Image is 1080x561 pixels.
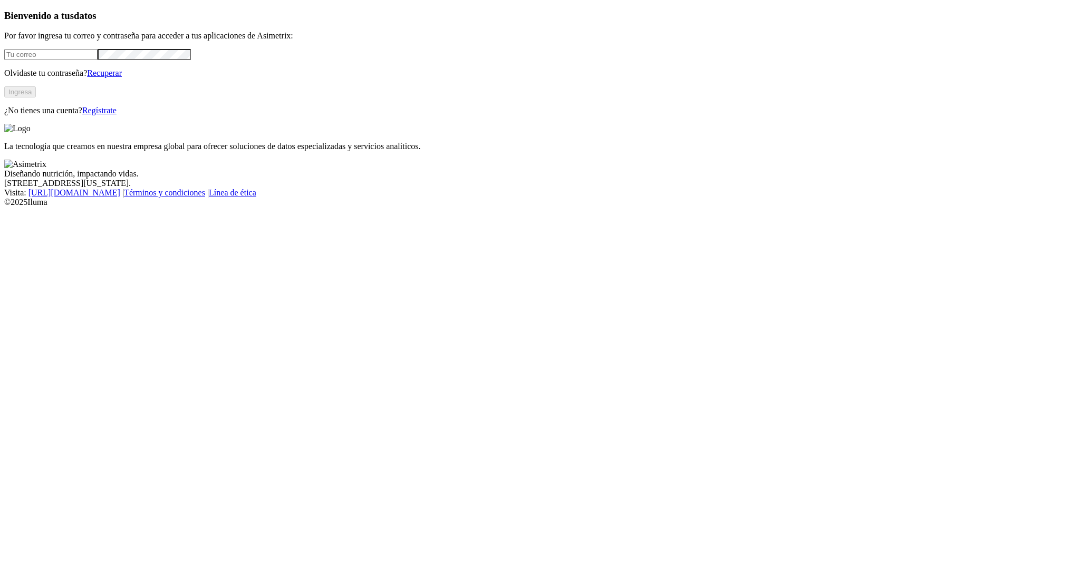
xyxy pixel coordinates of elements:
a: Recuperar [87,68,122,77]
img: Asimetrix [4,160,46,169]
a: Regístrate [82,106,117,115]
p: ¿No tienes una cuenta? [4,106,1076,115]
a: [URL][DOMAIN_NAME] [28,188,120,197]
div: Visita : | | [4,188,1076,198]
h3: Bienvenido a tus [4,10,1076,22]
a: Línea de ética [209,188,256,197]
div: [STREET_ADDRESS][US_STATE]. [4,179,1076,188]
div: © 2025 Iluma [4,198,1076,207]
button: Ingresa [4,86,36,97]
input: Tu correo [4,49,98,60]
p: Por favor ingresa tu correo y contraseña para acceder a tus aplicaciones de Asimetrix: [4,31,1076,41]
p: Olvidaste tu contraseña? [4,68,1076,78]
span: datos [74,10,97,21]
img: Logo [4,124,31,133]
div: Diseñando nutrición, impactando vidas. [4,169,1076,179]
a: Términos y condiciones [124,188,205,197]
p: La tecnología que creamos en nuestra empresa global para ofrecer soluciones de datos especializad... [4,142,1076,151]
